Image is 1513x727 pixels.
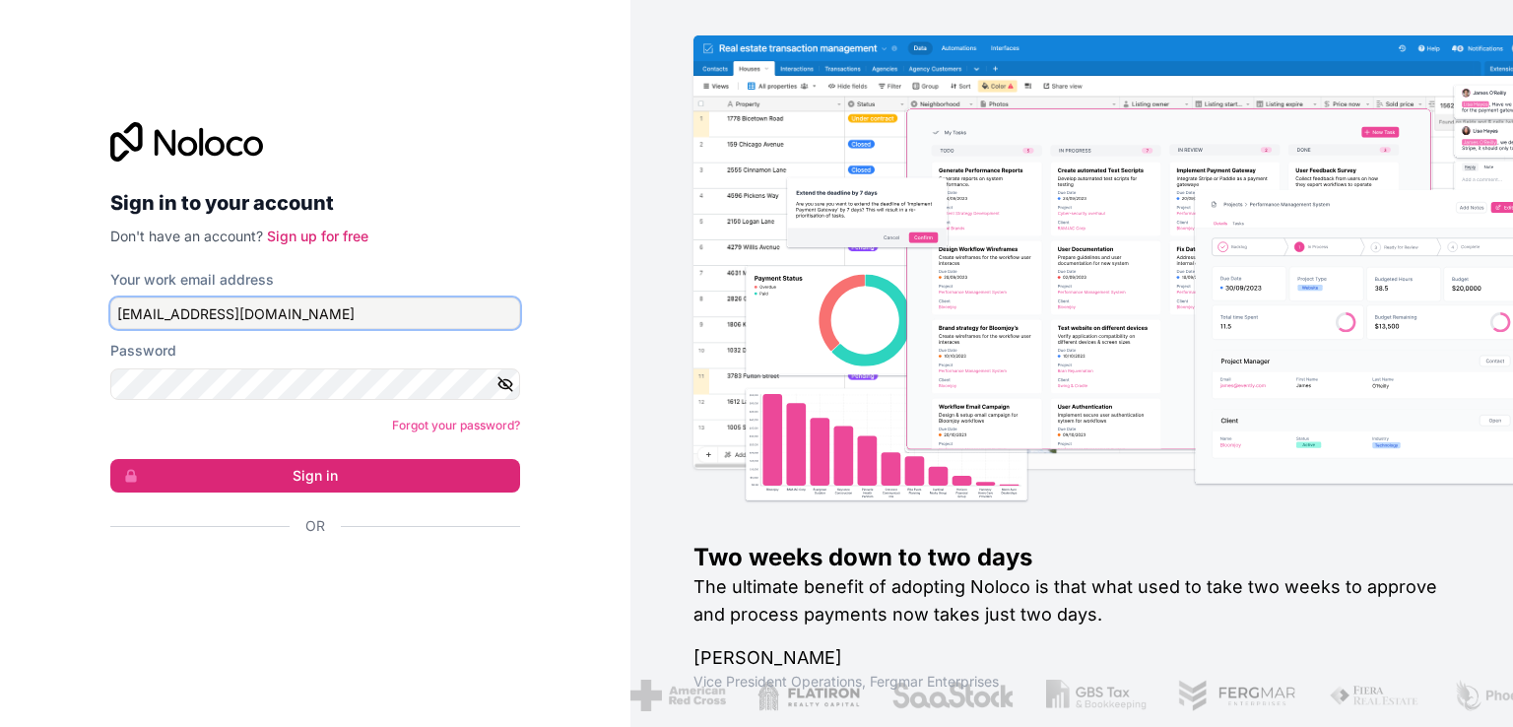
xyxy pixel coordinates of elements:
[110,459,520,493] button: Sign in
[110,341,176,361] label: Password
[1324,680,1416,711] img: /assets/fiera-fwj2N5v4.png
[886,680,1009,711] img: /assets/saastock-C6Zbiodz.png
[110,228,263,244] span: Don't have an account?
[110,368,520,400] input: Password
[110,185,520,221] h2: Sign in to your account
[392,418,520,432] a: Forgot your password?
[693,672,1450,692] h1: Vice President Operations , Fergmar Enterprises
[305,516,325,536] span: Or
[267,228,368,244] a: Sign up for free
[1041,680,1142,711] img: /assets/gbstax-C-GtDUiK.png
[693,542,1450,573] h1: Two weeks down to two days
[110,297,520,329] input: Email address
[625,680,721,711] img: /assets/american-red-cross-BAupjrZR.png
[1172,680,1292,711] img: /assets/fergmar-CudnrXN5.png
[693,573,1450,628] h2: The ultimate benefit of adopting Noloco is that what used to take two weeks to approve and proces...
[753,680,855,711] img: /assets/flatiron-C8eUkumj.png
[693,644,1450,672] h1: [PERSON_NAME]
[110,270,274,290] label: Your work email address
